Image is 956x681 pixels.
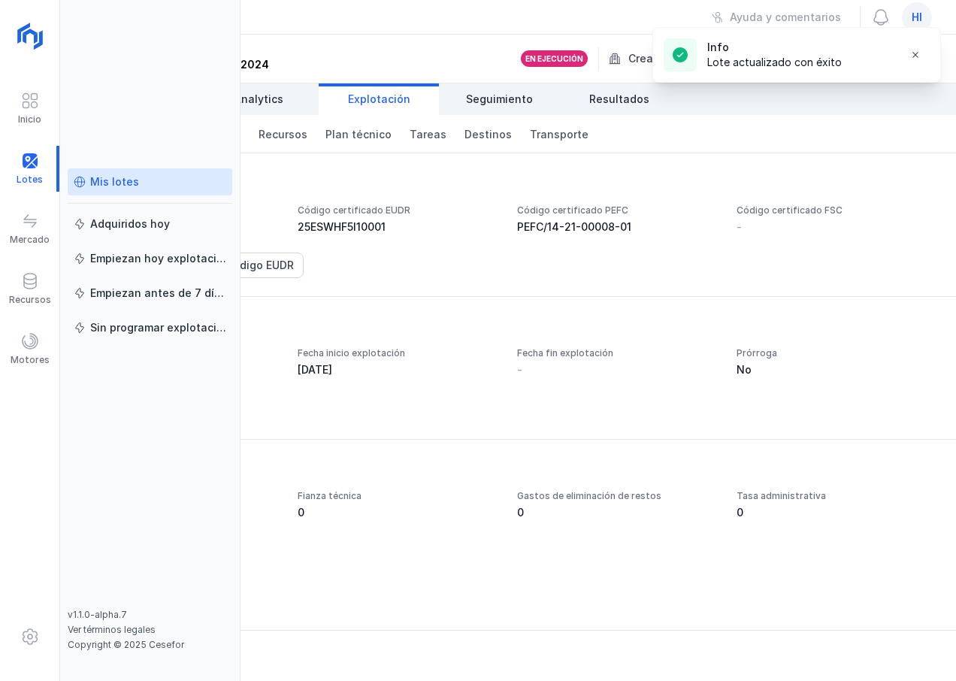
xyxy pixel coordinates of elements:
a: Explotación [319,83,439,115]
div: Código certificado FSC [737,204,938,216]
div: 0 [737,505,938,520]
div: Sin programar explotación [90,320,226,335]
div: Fianza técnica [298,490,499,502]
div: Empiezan hoy explotación [90,251,226,266]
div: Motores [11,354,50,366]
div: Fecha fin explotación [517,347,719,359]
a: Plan técnico [316,115,401,153]
span: Destinos [464,127,512,142]
span: hi [912,10,922,25]
a: Sin programar explotación [68,314,232,341]
div: Copyright © 2025 Cesefor [68,639,232,651]
div: Gastos de eliminación de restos [517,490,719,502]
a: Empiezan antes de 7 días [68,280,232,307]
a: Recursos [250,115,316,153]
div: Otros datos administrativos [78,457,938,472]
a: Empiezan hoy explotación [68,245,232,272]
div: No [737,362,938,377]
div: Info [707,40,842,55]
a: Transporte [521,115,597,153]
div: PEFC/14-21-00008-01 [517,219,719,235]
span: Transporte [530,127,588,142]
a: Ver términos legales [68,624,156,635]
span: Analytics [234,92,283,107]
div: v1.1.0-alpha.7 [68,609,232,621]
div: 0 [298,505,499,520]
img: logoRight.svg [11,17,49,55]
div: Lote actualizado con éxito [707,55,842,70]
div: Recursos [9,294,51,306]
a: Destinos [455,115,521,153]
span: Recursos [259,127,307,142]
div: Mercado [10,234,50,246]
div: Tasa administrativa [737,490,938,502]
div: Empiezan antes de 7 días [90,286,226,301]
a: Resultados [559,83,679,115]
a: Tareas [401,115,455,153]
div: Inicio [18,113,41,126]
button: Ayuda y comentarios [702,5,851,30]
div: Adquiridos hoy [90,216,170,232]
span: Tareas [410,127,446,142]
div: En ejecución [525,53,583,64]
div: Mis lotes [90,174,139,189]
div: Creado por tu organización [609,47,787,70]
div: Prórroga [737,347,938,359]
div: Ayuda y comentarios [730,10,841,25]
div: Código certificado EUDR [298,204,499,216]
div: Fecha inicio explotación [298,347,499,359]
span: Resultados [589,92,649,107]
span: Explotación [348,92,410,107]
div: 25ESWHF5I10001 [298,219,499,235]
div: [DATE] [298,362,499,377]
a: Adquiridos hoy [68,210,232,238]
div: - [737,219,742,235]
span: Plan técnico [325,127,392,142]
div: Períodos de ejecución [78,314,938,329]
span: Seguimiento [466,92,533,107]
div: Código certificado PEFC [517,204,719,216]
div: Licencias y certificados [78,171,938,186]
div: - [517,362,522,377]
div: Georreferenciación del lote [78,648,938,663]
a: Analytics [198,83,319,115]
a: Seguimiento [439,83,559,115]
a: Mis lotes [68,168,232,195]
div: 0 [517,505,719,520]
